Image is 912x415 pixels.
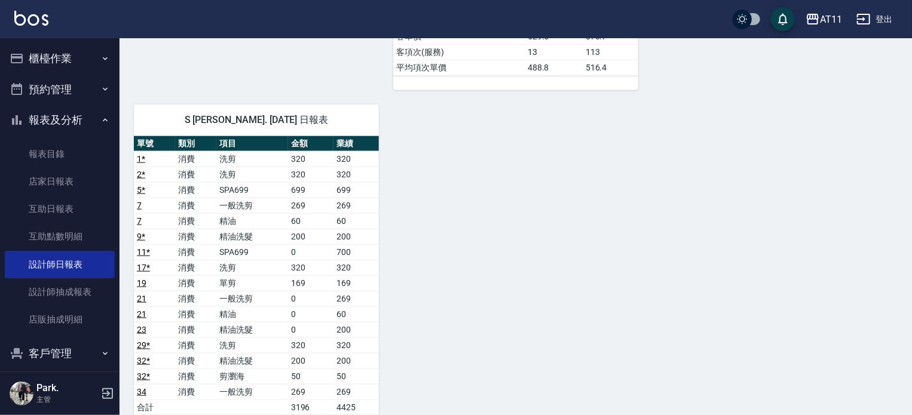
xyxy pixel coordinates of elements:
td: 0 [288,244,333,260]
button: save [771,7,795,31]
td: 一般洗剪 [216,384,288,399]
td: SPA699 [216,244,288,260]
td: 320 [288,337,333,353]
td: 200 [288,229,333,244]
td: 699 [288,182,333,198]
td: 一般洗剪 [216,291,288,306]
td: 169 [288,275,333,291]
td: 169 [333,275,379,291]
button: 客戶管理 [5,338,115,369]
a: 店家日報表 [5,168,115,195]
td: 消費 [175,337,216,353]
td: 50 [333,368,379,384]
td: 4425 [333,399,379,415]
td: 消費 [175,213,216,229]
td: 消費 [175,322,216,337]
td: 0 [288,306,333,322]
td: 516.4 [583,60,638,75]
td: 精油 [216,213,288,229]
td: 488.8 [525,60,583,75]
td: 洗剪 [216,151,288,167]
td: 200 [333,353,379,368]
td: 消費 [175,306,216,322]
td: 320 [288,260,333,275]
td: 3196 [288,399,333,415]
td: 消費 [175,353,216,368]
td: 合計 [134,399,175,415]
td: 精油洗髮 [216,353,288,368]
a: 34 [137,387,146,396]
h5: Park. [36,382,97,394]
td: 320 [333,337,379,353]
button: 預約管理 [5,74,115,105]
td: 113 [583,44,638,60]
td: 0 [288,291,333,306]
td: 269 [288,384,333,399]
div: AT11 [820,12,842,27]
td: 剪瀏海 [216,368,288,384]
td: 精油 [216,306,288,322]
th: 單號 [134,136,175,152]
td: 一般洗剪 [216,198,288,213]
span: S [PERSON_NAME]. [DATE] 日報表 [148,114,365,126]
button: 員工及薪資 [5,369,115,400]
button: AT11 [801,7,847,32]
a: 21 [137,309,146,319]
td: 50 [288,368,333,384]
td: 200 [288,353,333,368]
td: 洗剪 [216,167,288,182]
td: 269 [288,198,333,213]
a: 設計師日報表 [5,251,115,278]
a: 7 [137,216,142,226]
td: 0 [288,322,333,337]
td: 消費 [175,167,216,182]
img: Logo [14,11,48,26]
td: 消費 [175,244,216,260]
td: 320 [288,167,333,182]
a: 互助日報表 [5,195,115,223]
td: 洗剪 [216,260,288,275]
td: 269 [333,291,379,306]
img: Person [10,382,33,405]
td: 269 [333,384,379,399]
a: 19 [137,278,146,288]
td: 699 [333,182,379,198]
td: SPA699 [216,182,288,198]
td: 消費 [175,260,216,275]
td: 320 [333,167,379,182]
button: 櫃檯作業 [5,43,115,74]
th: 項目 [216,136,288,152]
td: 消費 [175,229,216,244]
a: 報表目錄 [5,140,115,168]
td: 客項次(服務) [393,44,525,60]
td: 13 [525,44,583,60]
td: 269 [333,198,379,213]
td: 精油洗髮 [216,229,288,244]
td: 60 [288,213,333,229]
th: 類別 [175,136,216,152]
td: 平均項次單價 [393,60,525,75]
th: 業績 [333,136,379,152]
td: 消費 [175,151,216,167]
td: 60 [333,306,379,322]
td: 消費 [175,291,216,306]
td: 精油洗髮 [216,322,288,337]
td: 消費 [175,182,216,198]
td: 320 [333,151,379,167]
a: 設計師抽成報表 [5,278,115,306]
button: 登出 [852,8,898,30]
th: 金額 [288,136,333,152]
a: 7 [137,201,142,210]
p: 主管 [36,394,97,405]
td: 200 [333,322,379,337]
td: 消費 [175,368,216,384]
a: 店販抽成明細 [5,306,115,333]
a: 互助點數明細 [5,223,115,250]
td: 消費 [175,198,216,213]
td: 洗剪 [216,337,288,353]
td: 60 [333,213,379,229]
td: 320 [333,260,379,275]
td: 消費 [175,384,216,399]
td: 200 [333,229,379,244]
a: 21 [137,294,146,303]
